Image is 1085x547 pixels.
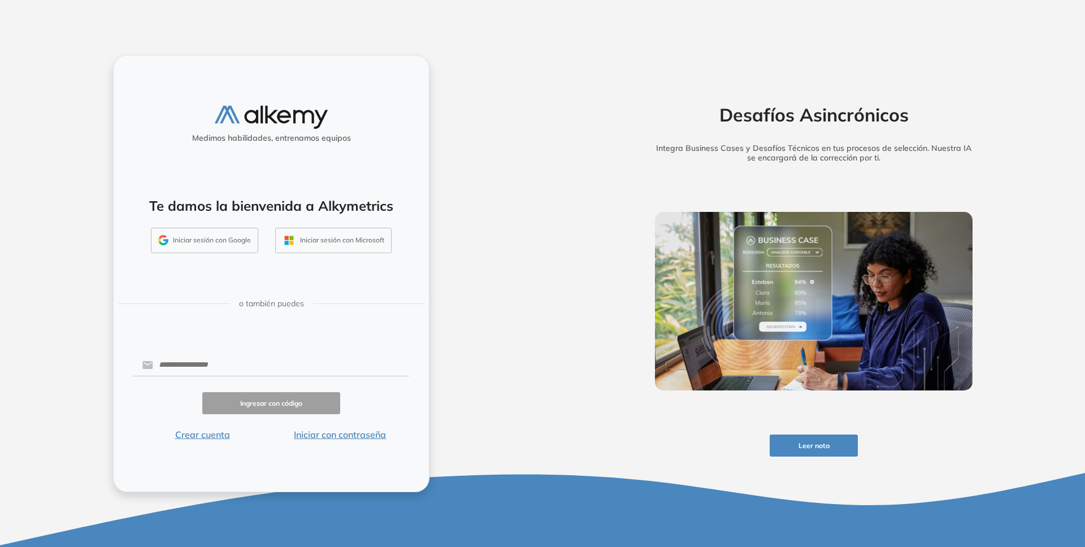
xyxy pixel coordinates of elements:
img: logo-alkemy [215,106,328,129]
button: Iniciar sesión con Google [151,228,258,254]
button: Ingresar con código [202,392,340,414]
img: OUTLOOK_ICON [283,234,296,247]
h4: Te damos la bienvenida a Alkymetrics [128,198,414,214]
div: Widget de chat [882,416,1085,547]
iframe: Chat Widget [882,416,1085,547]
button: Iniciar sesión con Microsoft [275,228,392,254]
h2: Desafíos Asincrónicos [637,104,990,125]
h5: Integra Business Cases y Desafíos Técnicos en tus procesos de selección. Nuestra IA se encargará ... [637,144,990,163]
button: Leer nota [770,435,858,457]
img: img-more-info [655,212,973,390]
img: GMAIL_ICON [158,235,168,245]
h5: Medimos habilidades, entrenamos equipos [118,133,424,143]
span: o también puedes [239,298,304,310]
button: Iniciar con contraseña [271,428,409,441]
button: Crear cuenta [133,428,271,441]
